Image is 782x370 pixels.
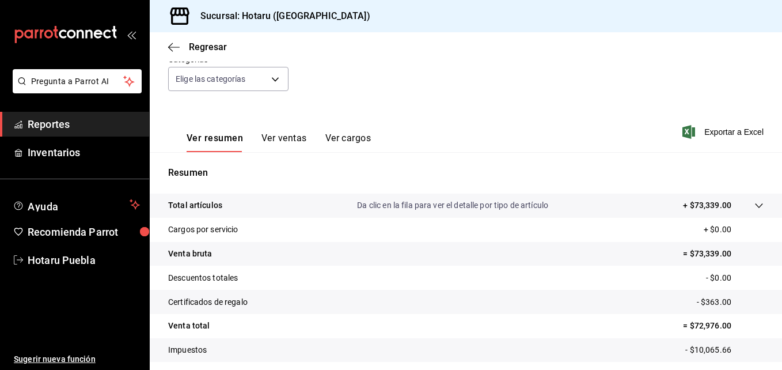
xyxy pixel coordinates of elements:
span: Regresar [189,41,227,52]
p: Da clic en la fila para ver el detalle por tipo de artículo [357,199,548,212]
p: Venta bruta [168,248,212,260]
p: Cargos por servicio [168,224,238,236]
p: Descuentos totales [168,272,238,284]
p: Venta total [168,320,210,332]
p: - $0.00 [706,272,764,284]
span: Ayuda [28,198,125,212]
span: Pregunta a Parrot AI [31,75,124,88]
p: Certificados de regalo [168,296,248,308]
p: Total artículos [168,199,222,212]
span: Hotaru Puebla [28,252,140,268]
button: Ver resumen [187,133,243,152]
span: Recomienda Parrot [28,224,140,240]
a: Pregunta a Parrot AI [8,84,142,96]
p: - $363.00 [697,296,764,308]
h3: Sucursal: Hotaru ([GEOGRAPHIC_DATA]) [191,9,370,23]
button: Ver cargos [325,133,371,152]
button: Pregunta a Parrot AI [13,69,142,93]
p: + $0.00 [704,224,764,236]
button: Ver ventas [261,133,307,152]
p: + $73,339.00 [683,199,731,212]
button: Regresar [168,41,227,52]
button: Exportar a Excel [685,125,764,139]
span: Elige las categorías [176,73,246,85]
p: Impuestos [168,344,207,356]
p: = $73,339.00 [683,248,764,260]
p: = $72,976.00 [683,320,764,332]
p: - $10,065.66 [685,344,764,356]
span: Inventarios [28,145,140,160]
button: open_drawer_menu [127,30,136,39]
span: Reportes [28,116,140,132]
div: navigation tabs [187,133,371,152]
span: Sugerir nueva función [14,353,140,365]
p: Resumen [168,166,764,180]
